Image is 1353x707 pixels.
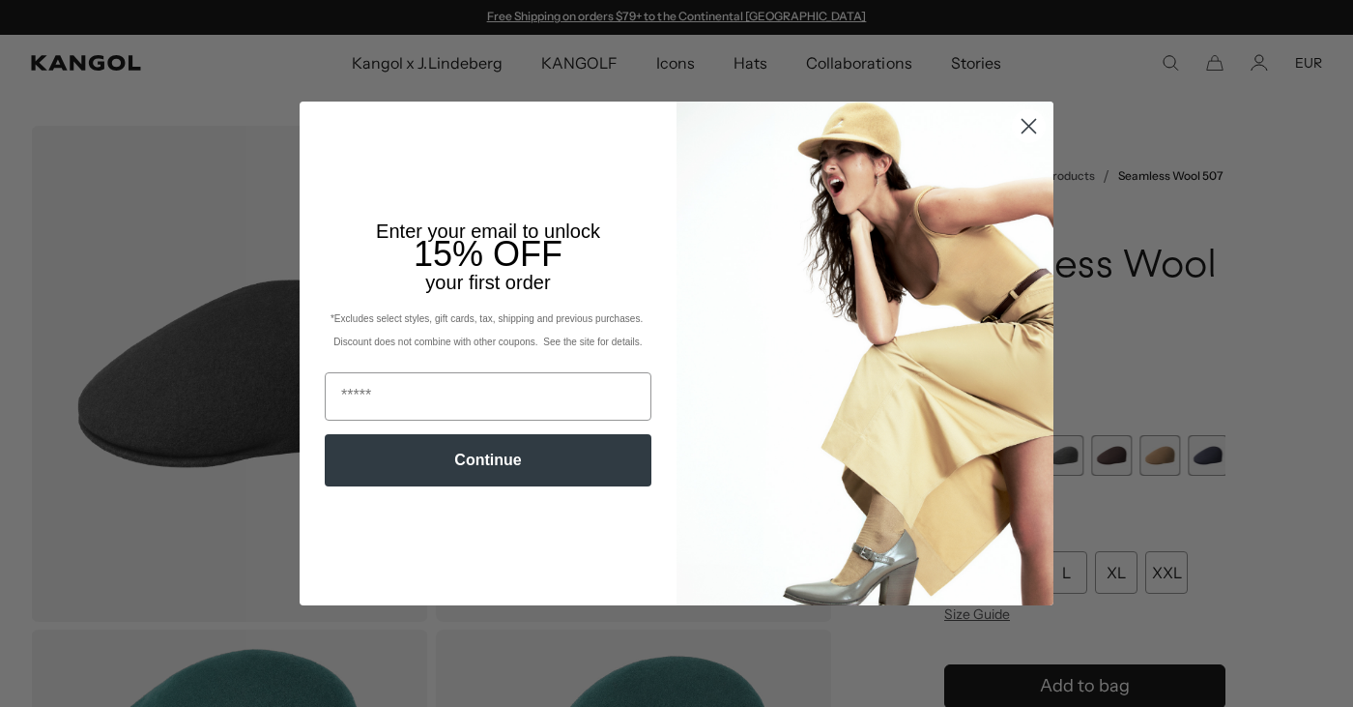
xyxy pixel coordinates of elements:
[1012,109,1046,143] button: Close dialog
[325,372,651,421] input: Email
[414,234,562,274] span: 15% OFF
[676,102,1053,604] img: 93be19ad-e773-4382-80b9-c9d740c9197f.jpeg
[376,221,600,242] span: Enter your email to unlock
[331,313,646,347] span: *Excludes select styles, gift cards, tax, shipping and previous purchases. Discount does not comb...
[325,434,651,486] button: Continue
[425,272,550,293] span: your first order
